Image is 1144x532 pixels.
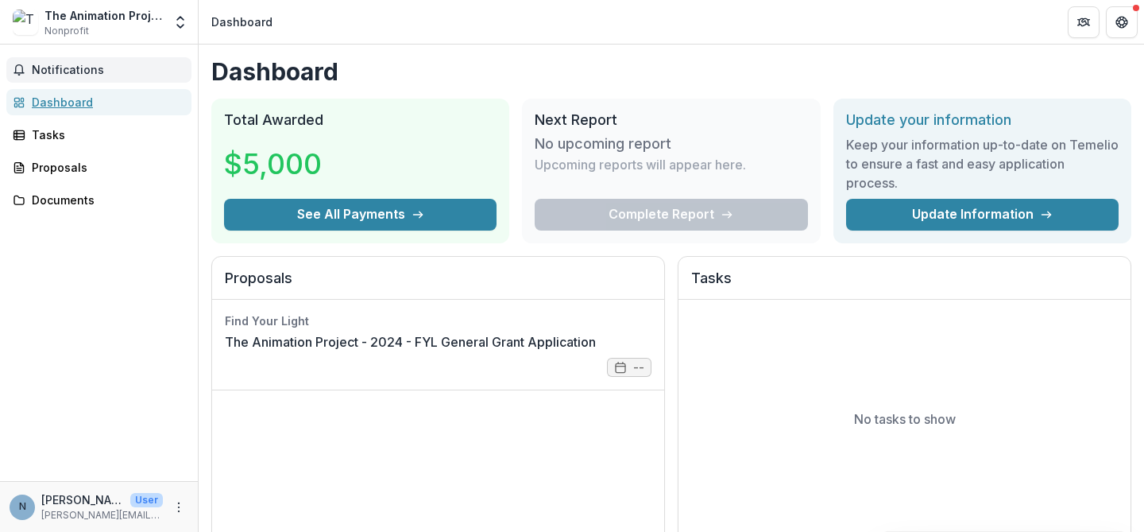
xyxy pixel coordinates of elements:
h3: Keep your information up-to-date on Temelio to ensure a fast and easy application process. [846,135,1119,192]
a: Update Information [846,199,1119,231]
h2: Tasks [691,270,1118,300]
button: See All Payments [224,199,497,231]
p: No tasks to show [854,410,956,429]
h2: Total Awarded [224,111,497,129]
h2: Proposals [225,270,651,300]
button: More [169,498,188,517]
button: Notifications [6,57,191,83]
a: Proposals [6,154,191,181]
p: Upcoming reports will appear here. [535,155,746,174]
a: Dashboard [6,89,191,115]
a: The Animation Project - 2024 - FYL General Grant Application [225,332,596,351]
h3: $5,000 [224,142,343,185]
a: Documents [6,187,191,213]
span: Notifications [32,64,185,77]
img: The Animation Project [13,10,38,35]
span: Nonprofit [44,24,89,38]
h1: Dashboard [211,57,1131,86]
p: User [130,493,163,507]
button: Partners [1068,6,1100,38]
div: Documents [32,192,179,208]
div: Tasks [32,126,179,143]
p: [PERSON_NAME][EMAIL_ADDRESS][DOMAIN_NAME] [41,508,163,522]
h2: Update your information [846,111,1119,129]
div: natasha@theanimationproject.org [19,502,26,512]
nav: breadcrumb [205,10,279,33]
h2: Next Report [535,111,807,129]
h3: No upcoming report [535,135,671,153]
div: Dashboard [32,94,179,111]
button: Get Help [1106,6,1138,38]
div: Proposals [32,159,179,176]
p: [PERSON_NAME][EMAIL_ADDRESS][DOMAIN_NAME] [41,491,124,508]
div: The Animation Project [44,7,163,24]
button: Open entity switcher [169,6,191,38]
a: Tasks [6,122,191,148]
div: Dashboard [211,14,272,30]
